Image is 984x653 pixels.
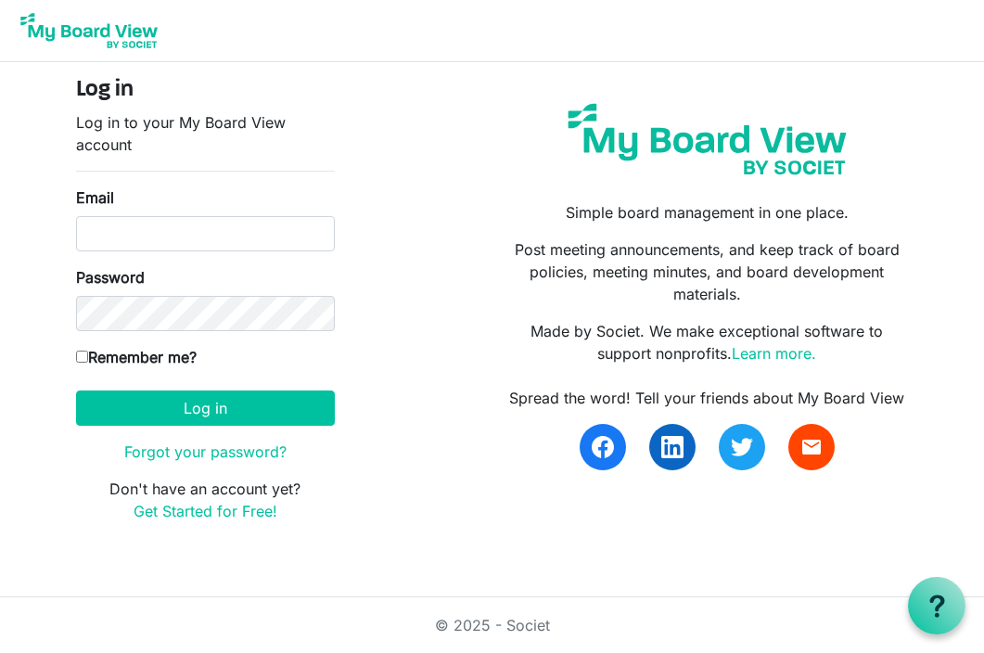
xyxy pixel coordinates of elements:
[76,346,197,368] label: Remember me?
[76,77,335,104] h4: Log in
[76,391,335,426] button: Log in
[15,7,163,54] img: My Board View Logo
[435,616,550,634] a: © 2025 - Societ
[661,436,684,458] img: linkedin.svg
[505,201,908,224] p: Simple board management in one place.
[788,424,835,470] a: email
[134,502,277,520] a: Get Started for Free!
[124,442,287,461] a: Forgot your password?
[800,436,823,458] span: email
[76,478,335,522] p: Don't have an account yet?
[505,320,908,365] p: Made by Societ. We make exceptional software to support nonprofits.
[732,344,816,363] a: Learn more.
[76,266,145,288] label: Password
[556,92,859,186] img: my-board-view-societ.svg
[505,238,908,305] p: Post meeting announcements, and keep track of board policies, meeting minutes, and board developm...
[592,436,614,458] img: facebook.svg
[76,351,88,363] input: Remember me?
[76,111,335,156] p: Log in to your My Board View account
[731,436,753,458] img: twitter.svg
[505,387,908,409] div: Spread the word! Tell your friends about My Board View
[76,186,114,209] label: Email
